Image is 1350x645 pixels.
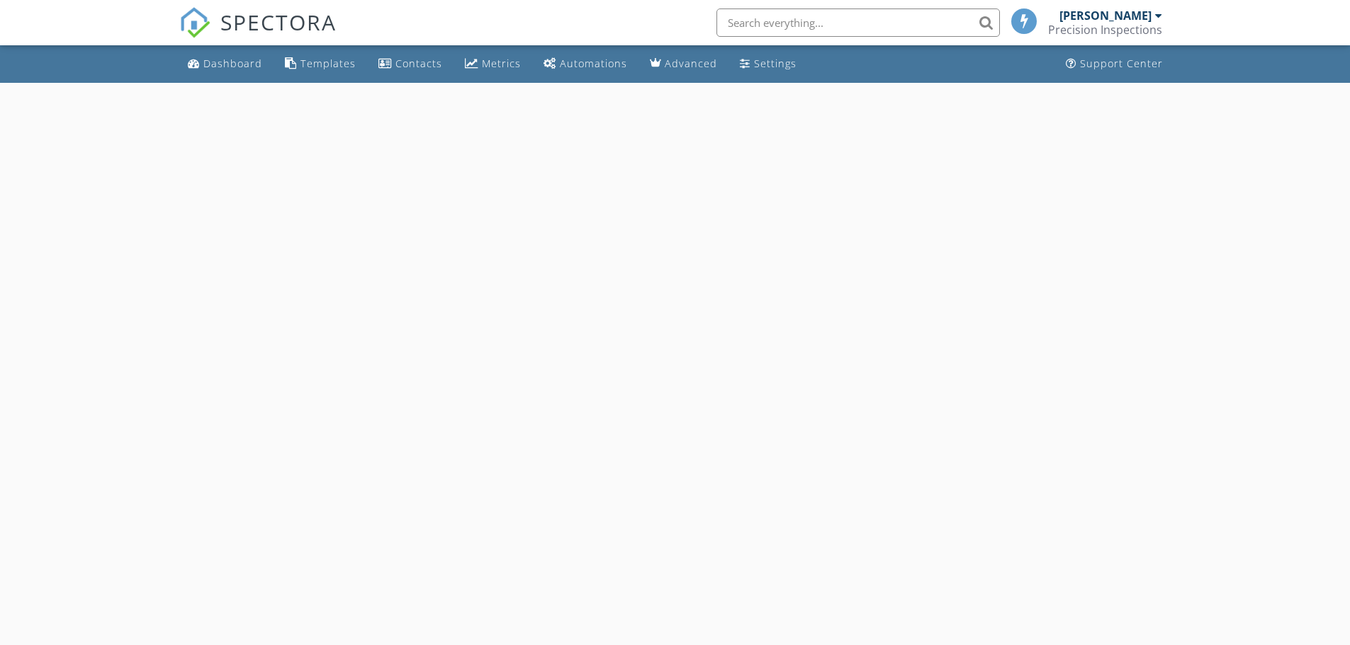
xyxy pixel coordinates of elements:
[279,51,361,77] a: Templates
[538,51,633,77] a: Automations (Basic)
[300,57,356,70] div: Templates
[482,57,521,70] div: Metrics
[716,8,1000,37] input: Search everything...
[203,57,262,70] div: Dashboard
[644,51,723,77] a: Advanced
[179,7,210,38] img: The Best Home Inspection Software - Spectora
[1080,57,1163,70] div: Support Center
[1059,8,1152,23] div: [PERSON_NAME]
[734,51,802,77] a: Settings
[459,51,527,77] a: Metrics
[182,51,268,77] a: Dashboard
[1048,23,1162,37] div: Precision Inspections
[179,19,337,49] a: SPECTORA
[220,7,337,37] span: SPECTORA
[395,57,442,70] div: Contacts
[665,57,717,70] div: Advanced
[754,57,797,70] div: Settings
[373,51,448,77] a: Contacts
[560,57,627,70] div: Automations
[1060,51,1169,77] a: Support Center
